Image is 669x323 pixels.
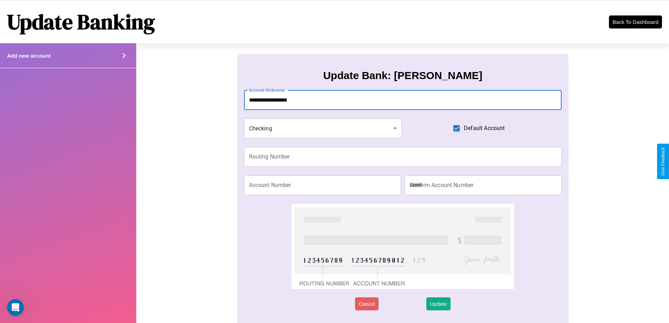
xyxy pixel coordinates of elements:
button: Update [426,297,450,310]
h4: Add new account [7,53,51,59]
h3: Update Bank: [PERSON_NAME] [323,70,482,82]
label: Account Nickname [249,87,285,93]
img: check [291,204,514,289]
h1: Update Banking [7,7,155,36]
button: Cancel [355,297,379,310]
button: Back To Dashboard [609,15,662,28]
div: Give Feedback [661,147,665,176]
span: Default Account [464,124,505,133]
iframe: Intercom live chat [7,299,24,316]
div: Checking [244,118,402,138]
